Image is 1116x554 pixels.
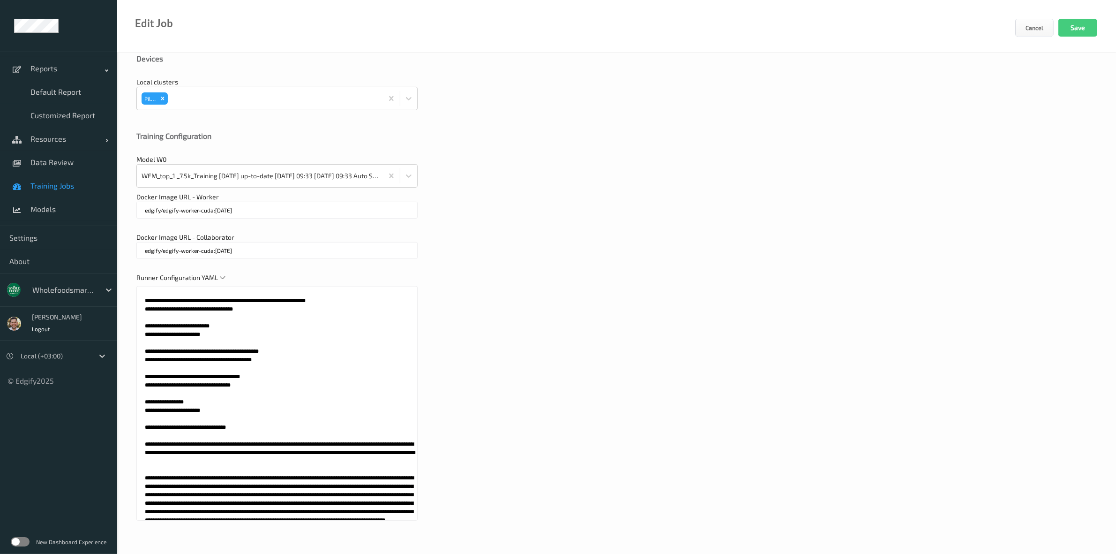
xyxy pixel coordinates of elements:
div: Edit Job [135,19,173,28]
span: Docker Image URL - Collaborator [136,233,234,241]
div: Training Configuration [136,131,1097,141]
div: Pilot [142,92,157,105]
span: Runner Configuration YAML [136,273,226,281]
button: Save [1058,19,1097,37]
div: Devices [136,54,1097,63]
div: Remove Pilot [157,92,168,105]
span: Model W0 [136,155,166,163]
span: Local clusters [136,78,178,86]
button: Cancel [1015,19,1054,37]
span: Docker Image URL - Worker [136,193,219,201]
